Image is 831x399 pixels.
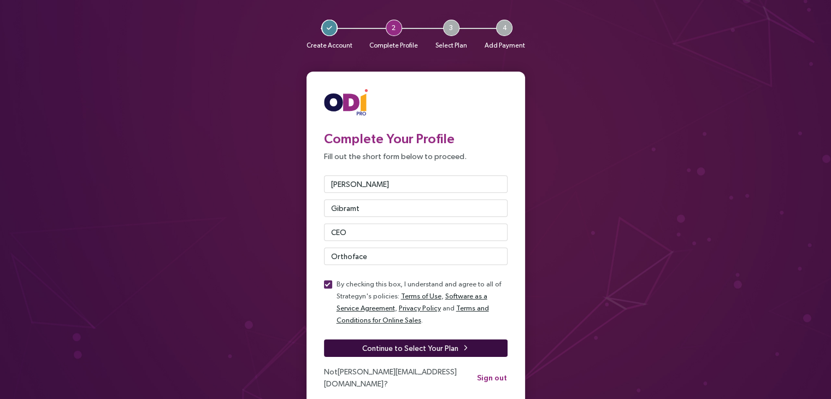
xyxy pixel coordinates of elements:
[324,248,508,265] input: Organization
[362,342,458,354] span: Continue to Select Your Plan
[386,20,402,36] span: 2
[307,39,352,52] p: Create Account
[443,20,459,36] span: 3
[435,39,467,52] p: Select Plan
[324,367,457,388] span: Not [PERSON_NAME][EMAIL_ADDRESS][DOMAIN_NAME] ?
[369,39,418,52] p: Complete Profile
[324,150,508,162] p: Fill out the short form below to proceed.
[324,224,508,241] input: Title
[324,175,508,193] input: First Name
[324,131,508,146] h3: Complete Your Profile
[337,304,489,324] a: Terms and Conditions for Online Sales
[401,292,441,300] a: Terms of Use
[484,39,524,52] p: Add Payment
[324,199,508,217] input: Last Name
[399,304,441,312] a: Privacy Policy
[324,89,368,118] img: ODIpro
[477,372,507,384] span: Sign out
[476,371,508,384] button: Sign out
[496,20,512,36] span: 4
[337,292,487,312] a: Software as a Service Agreement
[337,278,508,326] p: By checking this box, I understand and agree to all of Strategyn's policies: , , and .
[324,339,508,357] button: Continue to Select Your Plan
